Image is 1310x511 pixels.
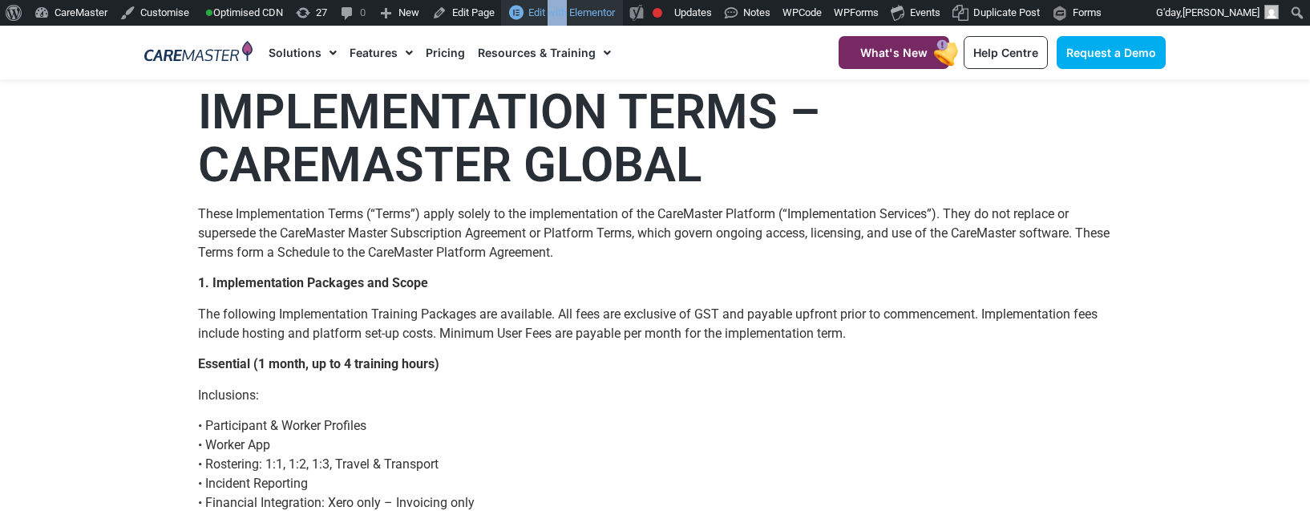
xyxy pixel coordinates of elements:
[973,46,1038,59] span: Help Centre
[269,26,799,79] nav: Menu
[426,26,465,79] a: Pricing
[528,6,615,18] span: Edit with Elementor
[198,305,1112,343] p: The following Implementation Training Packages are available. All fees are exclusive of GST and p...
[839,36,949,69] a: What's New
[860,46,928,59] span: What's New
[350,26,413,79] a: Features
[478,26,611,79] a: Resources & Training
[198,356,439,371] strong: Essential (1 month, up to 4 training hours)
[198,386,1112,405] p: Inclusions:
[1057,36,1166,69] a: Request a Demo
[1066,46,1156,59] span: Request a Demo
[964,36,1048,69] a: Help Centre
[198,205,1112,262] p: These Implementation Terms (“Terms”) apply solely to the implementation of the CareMaster Platfor...
[198,86,1112,192] h1: IMPLEMENTATION TERMS – CAREMASTER GLOBAL
[653,8,662,18] div: Focus keyphrase not set
[1183,6,1259,18] span: [PERSON_NAME]
[144,41,253,65] img: CareMaster Logo
[198,275,428,290] strong: 1. Implementation Packages and Scope
[269,26,337,79] a: Solutions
